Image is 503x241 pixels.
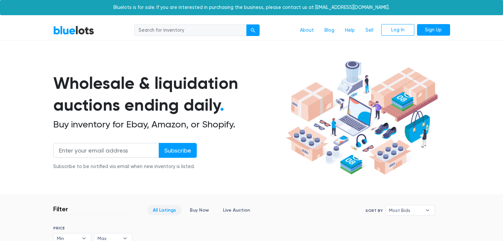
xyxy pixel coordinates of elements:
img: hero-ee84e7d0318cb26816c560f6b4441b76977f77a177738b4e94f68c95b2b83dbb.png [283,58,440,178]
input: Search for inventory [134,24,247,36]
a: Live Auction [217,205,256,215]
a: Sell [360,24,379,37]
h1: Wholesale & liquidation auctions ending daily [53,72,283,116]
a: Blog [319,24,340,37]
label: Sort By [365,208,383,214]
h3: Filter [53,205,68,213]
h2: Buy inventory for Ebay, Amazon, or Shopify. [53,119,283,130]
a: All Listings [147,205,182,215]
a: Log In [381,24,414,36]
b: ▾ [421,205,435,215]
a: Help [340,24,360,37]
a: About [295,24,319,37]
input: Enter your email address [53,143,159,158]
input: Subscribe [159,143,197,158]
div: Subscribe to be notified via email when new inventory is listed. [53,163,197,170]
a: Buy Now [184,205,215,215]
h6: PRICE [53,226,132,230]
a: Sign Up [417,24,450,36]
span: . [220,95,224,115]
a: BlueLots [53,25,94,35]
span: Most Bids [389,205,422,215]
